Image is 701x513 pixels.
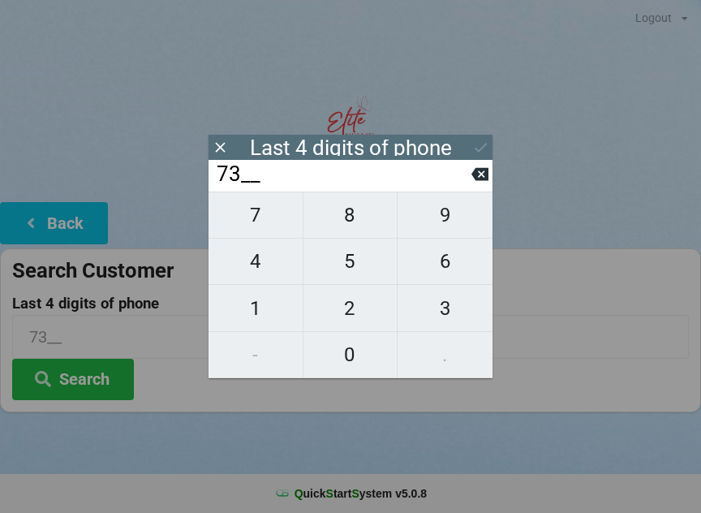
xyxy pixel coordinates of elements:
[303,332,398,378] button: 0
[303,198,398,232] span: 8
[303,244,398,278] span: 5
[303,285,398,331] button: 2
[303,192,398,239] button: 8
[209,192,303,239] button: 7
[303,338,398,372] span: 0
[398,239,492,285] button: 6
[398,291,492,325] span: 3
[398,285,492,331] button: 3
[209,239,303,285] button: 4
[209,244,303,278] span: 4
[209,198,303,232] span: 7
[398,244,492,278] span: 6
[209,291,303,325] span: 1
[398,192,492,239] button: 9
[303,239,398,285] button: 5
[209,285,303,331] button: 1
[303,291,398,325] span: 2
[250,140,452,156] div: Last 4 digits of phone
[398,198,492,232] span: 9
